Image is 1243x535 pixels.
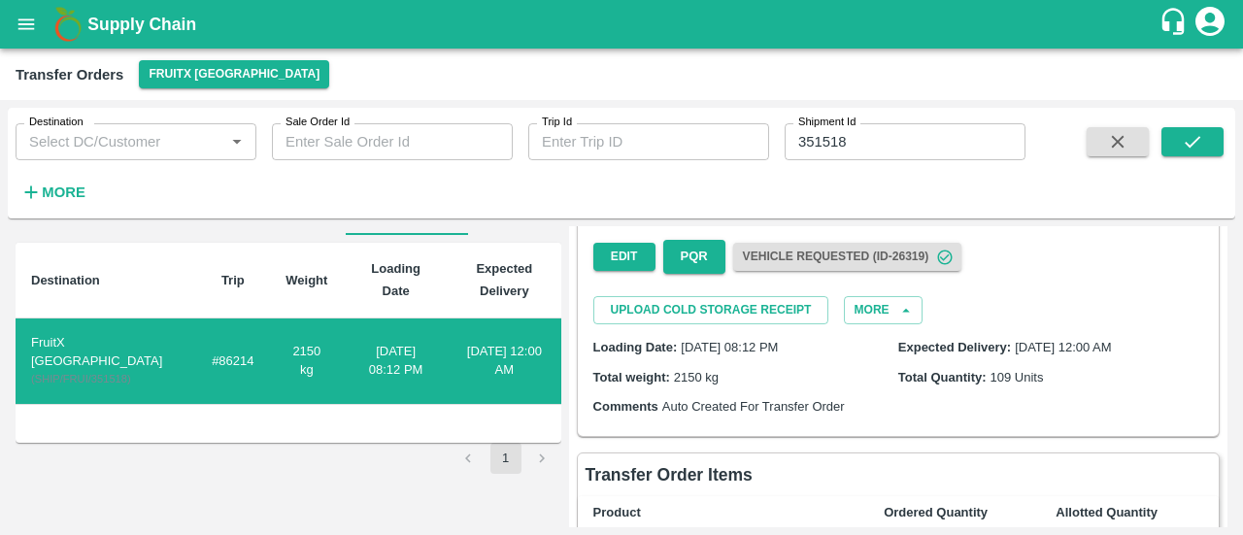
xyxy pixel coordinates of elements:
[593,340,678,354] label: Loading Date:
[785,123,1025,160] input: Enter Shipment ID
[87,11,1159,38] a: Supply Chain
[16,176,90,209] button: More
[448,318,561,405] td: [DATE] 12:00 AM
[31,334,181,370] div: FruitX [GEOGRAPHIC_DATA]
[593,296,829,324] button: Upload Cold Storage Receipt
[371,261,420,297] b: Loading Date
[1193,4,1227,45] div: account of current user
[798,115,856,130] label: Shipment Id
[29,115,84,130] label: Destination
[733,243,962,271] button: Vehicle Requested (ID-26319)
[898,370,987,385] label: Total Quantity:
[87,15,196,34] b: Supply Chain
[344,318,448,405] td: [DATE] 08:12 PM
[16,62,123,87] div: Transfer Orders
[270,318,345,405] td: 2150 kg
[586,461,753,488] h6: Transfer Order Items
[662,399,845,414] span: Auto Created For Transfer Order
[674,370,719,385] span: 2150 kg
[1015,340,1111,354] span: [DATE] 12:00 AM
[593,370,670,385] label: Total weight:
[42,184,85,200] strong: More
[21,129,218,154] input: Select DC/Customer
[224,129,250,154] button: Open
[286,115,350,130] label: Sale Order Id
[593,505,641,519] b: Product
[542,115,572,130] label: Trip Id
[451,443,561,474] nav: pagination navigation
[593,243,655,271] button: Edit
[49,5,87,44] img: logo
[1056,505,1158,519] b: Allotted Quantity
[991,370,1044,385] span: 109 Units
[272,123,513,160] input: Enter Sale Order Id
[221,273,245,287] b: Trip
[139,60,329,88] button: Select DC
[528,123,769,160] input: Enter Trip ID
[490,443,521,474] button: page 1
[31,273,100,287] b: Destination
[898,340,1011,354] label: Expected Delivery:
[4,2,49,47] button: open drawer
[1159,7,1193,42] div: customer-support
[593,399,658,414] label: Comments
[884,505,988,519] b: Ordered Quantity
[196,318,269,405] td: #86214
[476,261,532,297] b: Expected Delivery
[681,340,778,354] span: [DATE] 08:12 PM
[286,273,327,287] b: Weight
[663,240,725,274] button: PQR
[31,373,131,385] span: ( SHIP/FRUI/351518 )
[844,296,922,324] button: More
